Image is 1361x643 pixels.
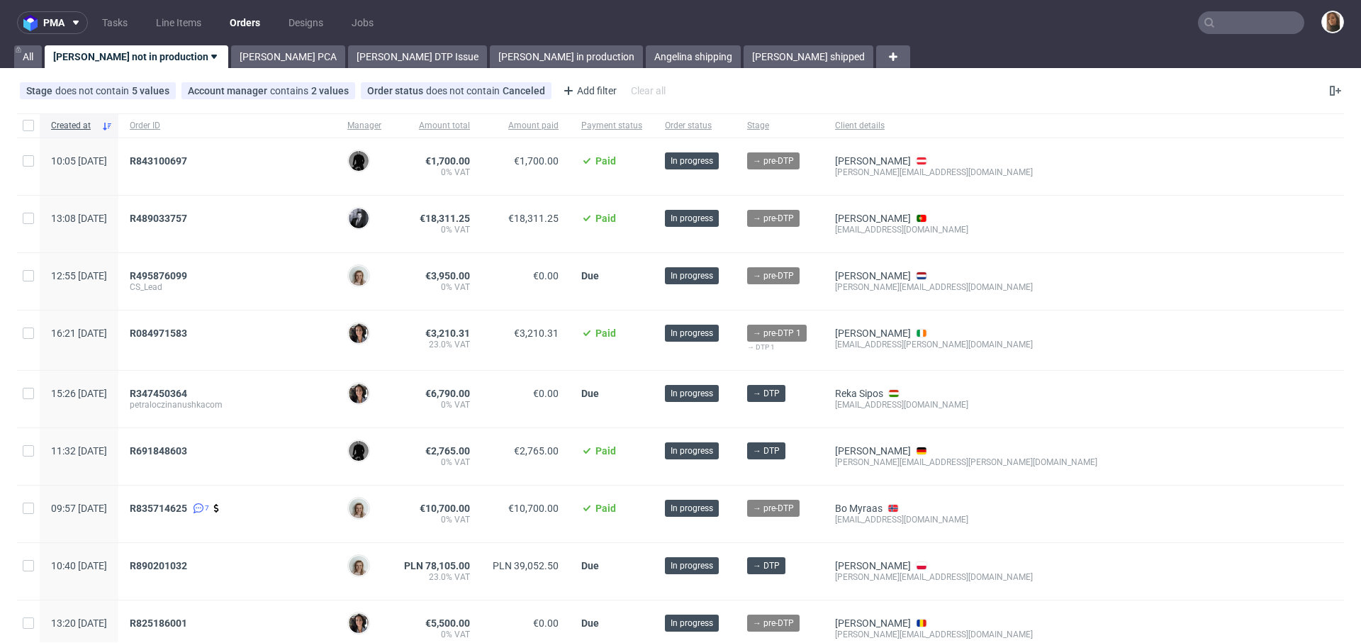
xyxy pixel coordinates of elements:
[671,155,713,167] span: In progress
[349,208,369,228] img: Philippe Dubuy
[671,444,713,457] span: In progress
[835,155,911,167] a: [PERSON_NAME]
[425,445,470,457] span: €2,765.00
[595,328,616,339] span: Paid
[514,445,559,457] span: €2,765.00
[835,503,883,514] a: Bo Myraas
[753,502,794,515] span: → pre-DTP
[514,328,559,339] span: €3,210.31
[221,11,269,34] a: Orders
[835,388,883,399] a: Reka Sipos
[581,560,599,571] span: Due
[493,120,559,132] span: Amount paid
[130,399,325,410] span: petraloczinanushkacom
[404,120,470,132] span: Amount total
[51,617,107,629] span: 13:20 [DATE]
[349,498,369,518] img: Monika Poźniak
[51,503,107,514] span: 09:57 [DATE]
[753,559,780,572] span: → DTP
[51,328,107,339] span: 16:21 [DATE]
[671,559,713,572] span: In progress
[671,212,713,225] span: In progress
[130,213,187,224] span: R489033757
[425,617,470,629] span: €5,500.00
[425,155,470,167] span: €1,700.00
[51,155,107,167] span: 10:05 [DATE]
[55,85,132,96] span: does not contain
[51,388,107,399] span: 15:26 [DATE]
[349,323,369,343] img: Moreno Martinez Cristina
[130,155,190,167] a: R843100697
[51,560,107,571] span: 10:40 [DATE]
[404,571,470,583] span: 23.0% VAT
[404,457,470,468] span: 0% VAT
[311,85,349,96] div: 2 values
[747,342,812,353] div: → DTP 1
[753,155,794,167] span: → pre-DTP
[753,387,780,400] span: → DTP
[349,441,369,461] img: Dawid Urbanowicz
[420,213,470,224] span: €18,311.25
[581,270,599,281] span: Due
[628,81,668,101] div: Clear all
[231,45,345,68] a: [PERSON_NAME] PCA
[671,387,713,400] span: In progress
[595,445,616,457] span: Paid
[130,388,190,399] a: R347450364
[404,339,470,350] span: 23.0% VAT
[349,556,369,576] img: Monika Poźniak
[132,85,169,96] div: 5 values
[404,399,470,410] span: 0% VAT
[835,213,911,224] a: [PERSON_NAME]
[51,120,96,132] span: Created at
[425,328,470,339] span: €3,210.31
[671,502,713,515] span: In progress
[349,384,369,403] img: Moreno Martinez Cristina
[130,281,325,293] span: CS_Lead
[835,328,911,339] a: [PERSON_NAME]
[835,445,911,457] a: [PERSON_NAME]
[130,617,190,629] a: R825186001
[94,11,136,34] a: Tasks
[404,224,470,235] span: 0% VAT
[45,45,228,68] a: [PERSON_NAME] not in production
[835,629,1097,640] div: [PERSON_NAME][EMAIL_ADDRESS][DOMAIN_NAME]
[1323,12,1343,32] img: Angelina Marć
[753,269,794,282] span: → pre-DTP
[404,629,470,640] span: 0% VAT
[348,45,487,68] a: [PERSON_NAME] DTP Issue
[646,45,741,68] a: Angelina shipping
[130,270,187,281] span: R495876099
[493,560,559,571] span: PLN 39,052.50
[367,85,426,96] span: Order status
[581,617,599,629] span: Due
[533,388,559,399] span: €0.00
[671,617,713,630] span: In progress
[280,11,332,34] a: Designs
[349,151,369,171] img: Dawid Urbanowicz
[147,11,210,34] a: Line Items
[205,503,209,514] span: 7
[130,328,187,339] span: R084971583
[835,617,911,629] a: [PERSON_NAME]
[835,281,1097,293] div: [PERSON_NAME][EMAIL_ADDRESS][DOMAIN_NAME]
[188,85,270,96] span: Account manager
[130,503,190,514] a: R835714625
[533,617,559,629] span: €0.00
[835,120,1097,132] span: Client details
[130,328,190,339] a: R084971583
[404,514,470,525] span: 0% VAT
[51,213,107,224] span: 13:08 [DATE]
[51,445,107,457] span: 11:32 [DATE]
[508,503,559,514] span: €10,700.00
[349,613,369,633] img: Moreno Martinez Cristina
[665,120,724,132] span: Order status
[835,457,1097,468] div: [PERSON_NAME][EMAIL_ADDRESS][PERSON_NAME][DOMAIN_NAME]
[349,266,369,286] img: Monika Poźniak
[130,503,187,514] span: R835714625
[404,281,470,293] span: 0% VAT
[508,213,559,224] span: €18,311.25
[130,445,190,457] a: R691848603
[26,85,55,96] span: Stage
[43,18,65,28] span: pma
